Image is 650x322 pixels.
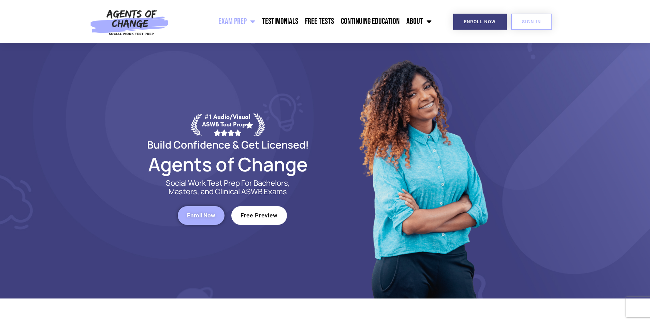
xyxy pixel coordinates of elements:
[215,13,259,30] a: Exam Prep
[302,13,337,30] a: Free Tests
[511,14,552,30] a: SIGN IN
[131,156,325,172] h2: Agents of Change
[172,13,435,30] nav: Menu
[354,43,491,298] img: Website Image 1 (1)
[158,179,298,196] p: Social Work Test Prep For Bachelors, Masters, and Clinical ASWB Exams
[464,19,496,24] span: Enroll Now
[337,13,403,30] a: Continuing Education
[403,13,435,30] a: About
[241,213,278,218] span: Free Preview
[202,113,253,136] div: #1 Audio/Visual ASWB Test Prep
[178,206,225,225] a: Enroll Now
[231,206,287,225] a: Free Preview
[259,13,302,30] a: Testimonials
[453,14,507,30] a: Enroll Now
[187,213,215,218] span: Enroll Now
[522,19,541,24] span: SIGN IN
[131,140,325,150] h2: Build Confidence & Get Licensed!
